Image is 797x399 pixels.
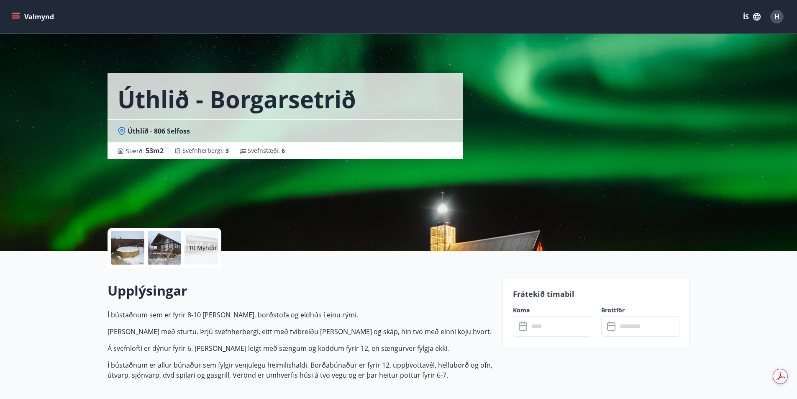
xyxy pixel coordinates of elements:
[185,244,217,252] p: +10 Myndir
[108,310,492,320] p: Í bústaðnum sem er fyrir 8-10 [PERSON_NAME], borðstofa og eldhús í einu rými.
[248,147,285,155] span: Svefnstæði :
[513,288,679,299] p: Frátekið tímabil
[126,146,164,156] span: Stærð :
[282,147,285,154] span: 6
[146,146,164,155] span: 53 m2
[118,83,356,115] h1: Úthlið - Borgarsetrið
[738,9,765,24] button: ÍS
[108,327,492,337] p: [PERSON_NAME] með sturtu. Þrjú svefnherbergi, eitt með tvíbreiðu [PERSON_NAME] og skáp, hin tvo m...
[226,147,229,154] span: 3
[108,343,492,353] p: Á svefnlofti er dýnur fyrir 6. [PERSON_NAME] leigt með sængum og koddum fyrir 12, en sængurver fy...
[108,281,492,300] h2: Upplýsingar
[774,12,779,21] span: H
[128,126,190,136] span: Úthlíð - 806 Selfoss
[182,147,229,155] span: Svefnherbergi :
[601,306,679,314] label: Brottför
[513,306,591,314] label: Koma
[767,7,787,27] button: H
[10,9,57,24] button: menu
[108,360,492,380] p: Í bústaðnum er allur búnaður sem fylgir venjulegu heimilishaldi. Borðabúnaður er fyrir 12, uppþvo...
